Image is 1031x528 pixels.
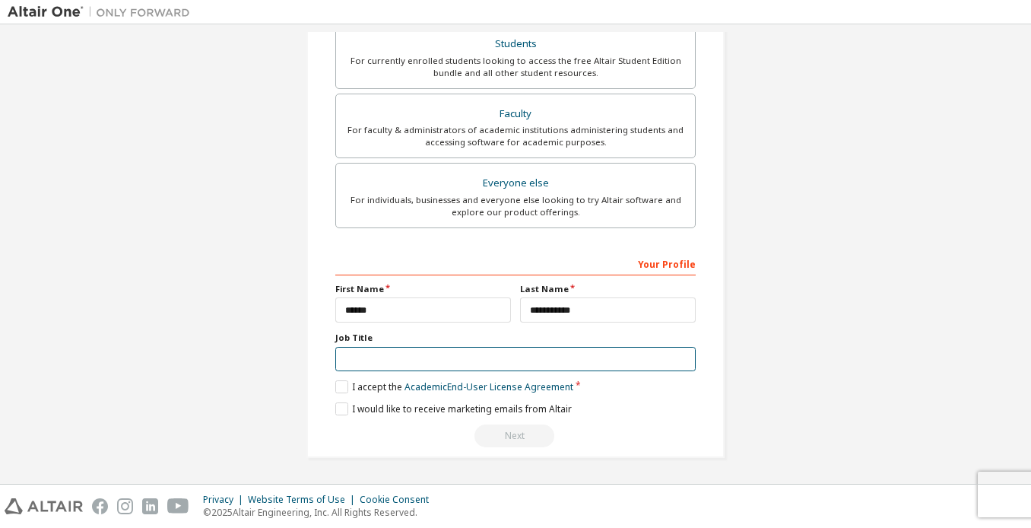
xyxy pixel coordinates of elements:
label: I would like to receive marketing emails from Altair [335,402,572,415]
img: Altair One [8,5,198,20]
img: altair_logo.svg [5,498,83,514]
label: First Name [335,283,511,295]
div: For currently enrolled students looking to access the free Altair Student Edition bundle and all ... [345,55,686,79]
div: Faculty [345,103,686,125]
div: For faculty & administrators of academic institutions administering students and accessing softwa... [345,124,686,148]
div: For individuals, businesses and everyone else looking to try Altair software and explore our prod... [345,194,686,218]
div: Everyone else [345,173,686,194]
a: Academic End-User License Agreement [404,380,573,393]
img: linkedin.svg [142,498,158,514]
div: Students [345,33,686,55]
div: Read and acccept EULA to continue [335,425,696,447]
div: Cookie Consent [360,494,438,506]
img: instagram.svg [117,498,133,514]
label: Last Name [520,283,696,295]
label: I accept the [335,380,573,393]
label: Job Title [335,332,696,344]
img: facebook.svg [92,498,108,514]
div: Privacy [203,494,248,506]
div: Website Terms of Use [248,494,360,506]
img: youtube.svg [167,498,189,514]
p: © 2025 Altair Engineering, Inc. All Rights Reserved. [203,506,438,519]
div: Your Profile [335,251,696,275]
